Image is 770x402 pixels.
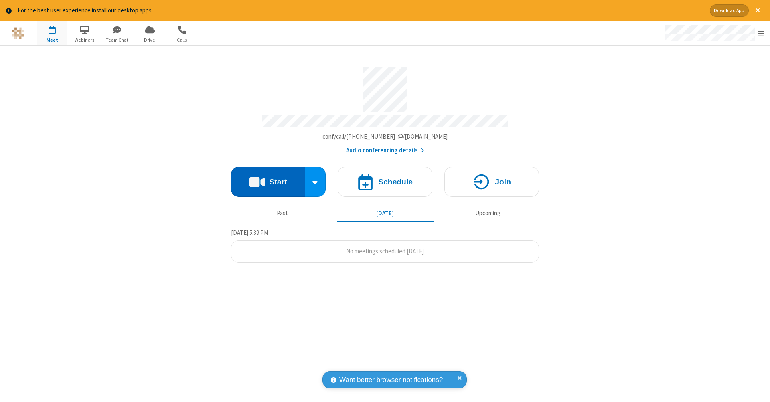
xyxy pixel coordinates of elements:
span: Drive [135,36,165,44]
h4: Schedule [378,178,413,186]
button: Audio conferencing details [346,146,424,155]
button: Upcoming [440,206,536,221]
span: Copy my meeting room link [322,133,448,140]
div: For the best user experience install our desktop apps. [18,6,704,15]
button: [DATE] [337,206,434,221]
button: Start [231,167,305,197]
button: Download App [710,4,749,17]
span: Calls [167,36,197,44]
h4: Join [495,178,511,186]
button: Close alert [752,4,764,17]
section: Today's Meetings [231,228,539,263]
span: No meetings scheduled [DATE] [346,247,424,255]
button: Copy my meeting room linkCopy my meeting room link [322,132,448,141]
button: Logo [3,21,33,45]
img: QA Selenium DO NOT DELETE OR CHANGE [12,27,24,39]
span: Want better browser notifications? [339,375,443,385]
span: Team Chat [102,36,132,44]
div: Start conference options [305,167,326,197]
button: Join [444,167,539,197]
span: Meet [37,36,67,44]
button: Schedule [338,167,432,197]
section: Account details [231,61,539,155]
h4: Start [269,178,287,186]
div: Open menu [657,21,770,45]
button: Past [234,206,331,221]
span: [DATE] 5:39 PM [231,229,268,236]
span: Webinars [70,36,100,44]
